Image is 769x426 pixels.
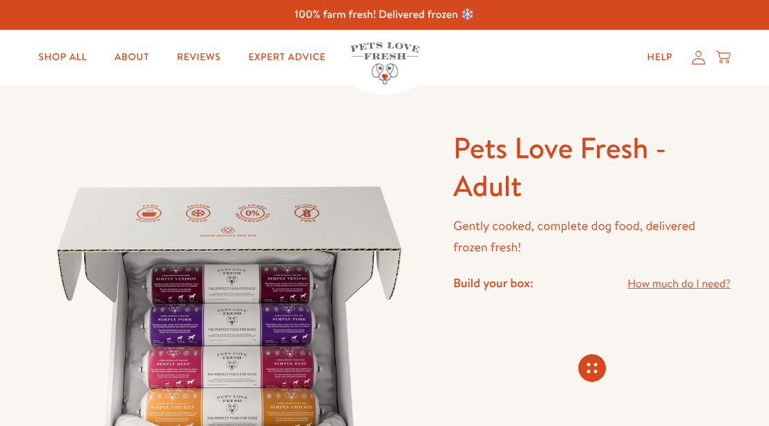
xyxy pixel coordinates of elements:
a: Shop All [28,43,98,71]
h4: Build your box: [453,275,533,291]
a: Help [636,43,684,71]
svg: Connecting store [578,354,606,382]
h1: Pets Love Fresh - Adult [453,129,730,204]
a: How much do I need? [627,275,730,293]
img: Pets Love Fresh [350,42,419,84]
a: About [104,43,160,71]
a: Expert Advice [237,43,336,71]
a: Reviews [166,43,231,71]
p: Gently cooked, complete dog food, delivered frozen fresh! [453,215,730,258]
